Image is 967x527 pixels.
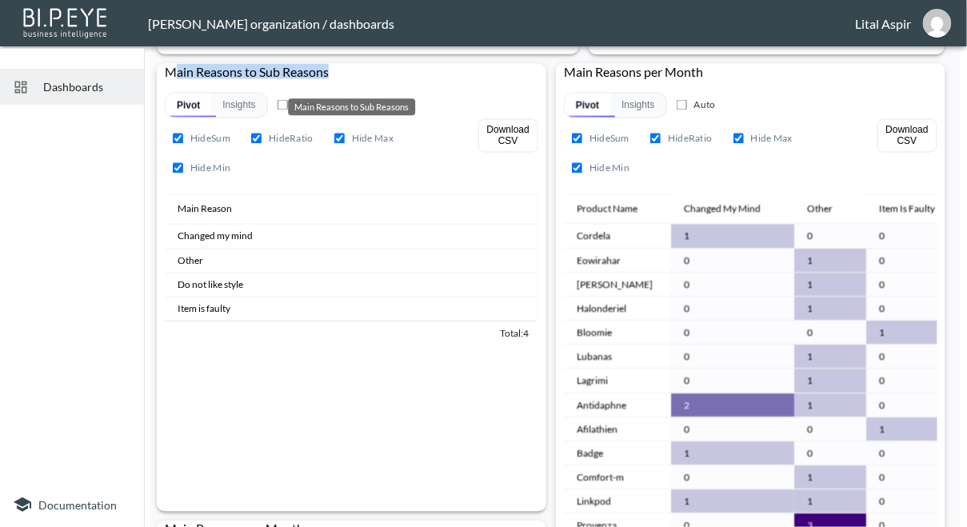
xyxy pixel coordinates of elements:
label: Auto [274,98,317,113]
button: Download CSV [877,119,937,153]
div: [PERSON_NAME] organization / dashboards [148,16,856,31]
td: 1 [794,250,866,273]
td: 1 [794,345,866,369]
a: Documentation [13,495,131,514]
td: 0 [671,321,794,345]
label: Hide Total card [564,128,634,150]
td: 0 [794,442,866,466]
td: 2 [671,394,794,418]
td: 0 [671,466,794,490]
td: 0 [671,345,794,369]
td: 0 [794,418,866,442]
td: Cordela [564,225,671,249]
td: Bloomie [564,321,671,345]
div: Changed My Mind [684,200,761,219]
td: Badge [564,442,671,466]
td: Linkpod [564,490,671,514]
td: Comfort-m [564,466,671,490]
label: Hide Highest value card [326,128,398,150]
div: Main Reasons to Sub Reasons [288,98,415,115]
td: 1 [794,369,866,393]
input: Auto [278,100,288,110]
div: Main Reason [178,200,232,219]
input: Auto [677,100,687,110]
button: Pivot [565,94,610,118]
td: 0 [671,250,794,273]
td: 1 [671,225,794,249]
td: Eowirahar [564,250,671,273]
div: Main Reasons per Month [556,64,945,89]
label: Hide Average card [642,128,717,150]
label: Hide Lowest value card [165,158,235,179]
button: Insights [610,94,665,118]
label: Hide Average card [243,128,318,150]
td: Changed my mind [165,225,538,249]
label: Auto [673,98,716,113]
td: 0 [794,321,866,345]
td: 1 [794,394,866,418]
button: Insights [211,94,266,118]
label: Hide Lowest value card [564,158,634,179]
td: Halonderiel [564,297,671,321]
span: Product Name [577,200,658,219]
div: Visibility toggles [564,128,871,179]
label: Hide Total card [165,128,235,150]
div: Other [807,200,833,219]
td: Do not like style [165,273,538,297]
td: 1 [794,490,866,514]
td: Lagrimi [564,369,671,393]
td: 1 [794,466,866,490]
span: Dashboards [43,78,131,95]
span: Main Reason [178,200,253,219]
img: bipeye-logo [20,4,112,40]
td: 1 [671,490,794,514]
td: 1 [794,297,866,321]
input: Hide Min [572,163,582,174]
span: Other [807,200,853,219]
input: Hide Min [173,163,183,174]
span: Changed My Mind [684,200,781,219]
input: Hide Max [733,134,744,144]
td: Lubanas [564,345,671,369]
td: Item is faulty [165,297,538,321]
td: Other [165,250,538,273]
td: 1 [671,442,794,466]
input: HideSum [173,134,183,144]
img: 0e4fe4dfff833943cc4c7829bd568f19 [923,9,952,38]
div: Product Name [577,200,637,219]
span: Documentation [38,498,117,512]
button: Pivot [166,94,211,118]
td: 0 [671,418,794,442]
span: Item Is Faulty [879,200,956,219]
button: Download CSV [478,119,538,153]
td: 0 [671,369,794,393]
span: Total: 4 [500,328,529,340]
input: HideSum [572,134,582,144]
td: 0 [671,297,794,321]
div: Item Is Faulty [879,200,935,219]
input: HideRatio [251,134,262,144]
td: 1 [794,273,866,297]
div: Visibility toggles [165,128,472,179]
td: Afilathien [564,418,671,442]
td: 0 [671,273,794,297]
input: HideRatio [650,134,661,144]
td: 0 [794,225,866,249]
input: Hide Max [334,134,345,144]
label: Hide Highest value card [725,128,797,150]
div: Lital Aspir [856,16,912,31]
td: Antidaphne [564,394,671,418]
div: Main Reasons to Sub Reasons [157,64,546,89]
td: [PERSON_NAME] [564,273,671,297]
button: lital@swap-commerce.com [912,4,963,42]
